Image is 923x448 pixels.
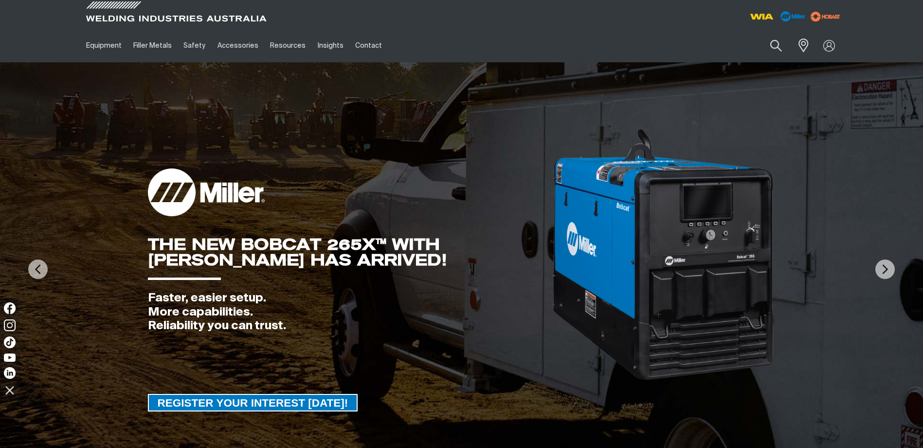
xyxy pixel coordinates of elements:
span: REGISTER YOUR INTEREST [DATE]! [149,394,357,411]
img: TikTok [4,336,16,348]
div: THE NEW BOBCAT 265X™ WITH [PERSON_NAME] HAS ARRIVED! [148,237,552,268]
img: NextArrow [875,260,895,279]
img: Instagram [4,319,16,331]
a: Accessories [212,29,264,62]
a: Safety [178,29,211,62]
img: Facebook [4,302,16,314]
a: REGISTER YOUR INTEREST TODAY! [148,394,358,411]
img: PrevArrow [28,260,48,279]
img: miller [808,9,843,24]
input: Product name or item number... [747,34,792,57]
button: Search products [760,34,793,57]
img: LinkedIn [4,367,16,379]
a: Insights [311,29,349,62]
div: Faster, easier setup. More capabilities. Reliability you can trust. [148,291,552,333]
a: Contact [349,29,388,62]
nav: Main [80,29,652,62]
img: YouTube [4,354,16,362]
a: Filler Metals [127,29,178,62]
a: Resources [264,29,311,62]
a: Equipment [80,29,127,62]
img: hide socials [1,382,18,398]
